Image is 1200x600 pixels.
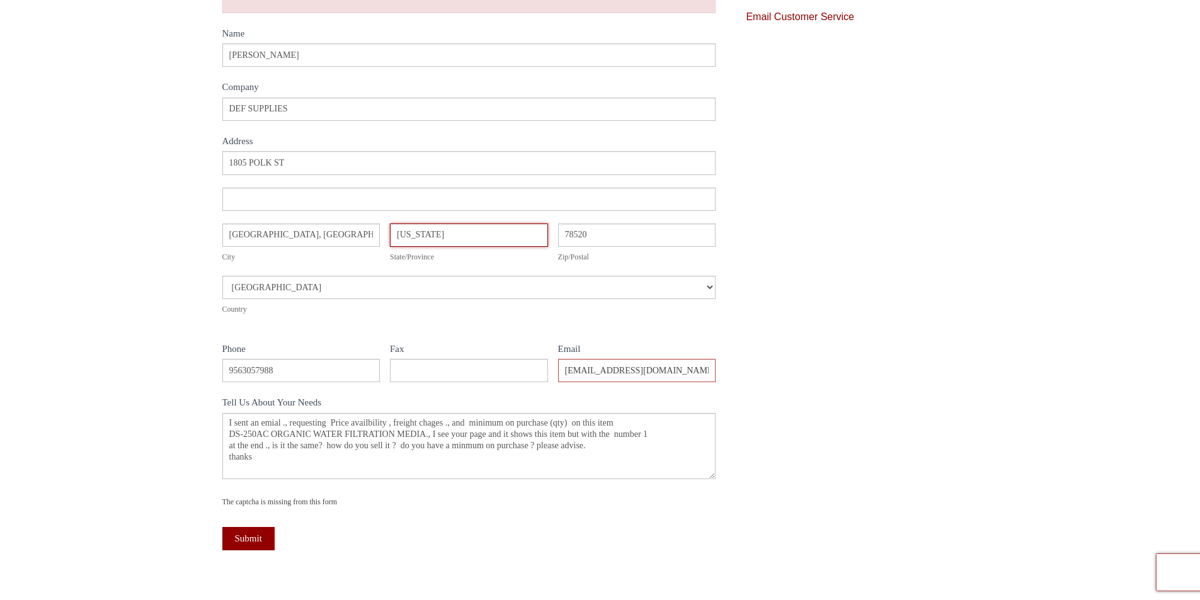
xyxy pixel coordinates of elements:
[222,303,716,315] div: Country
[222,495,716,508] div: The captcha is missing from this form
[746,11,854,22] a: Email Customer Service
[222,395,716,413] label: Tell Us About Your Needs
[222,413,716,479] textarea: I sent an emial ., requesting Price availbility , freight chages ., and minimum on purchase (qty)...
[222,341,380,359] label: Phone
[558,341,716,359] label: Email
[390,251,548,263] div: State/Province
[558,251,716,263] div: Zip/Postal
[390,341,548,359] label: Fax
[222,251,380,263] div: City
[222,26,716,44] label: Name
[222,527,275,550] button: Submit
[222,133,716,152] div: Address
[222,79,716,98] label: Company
